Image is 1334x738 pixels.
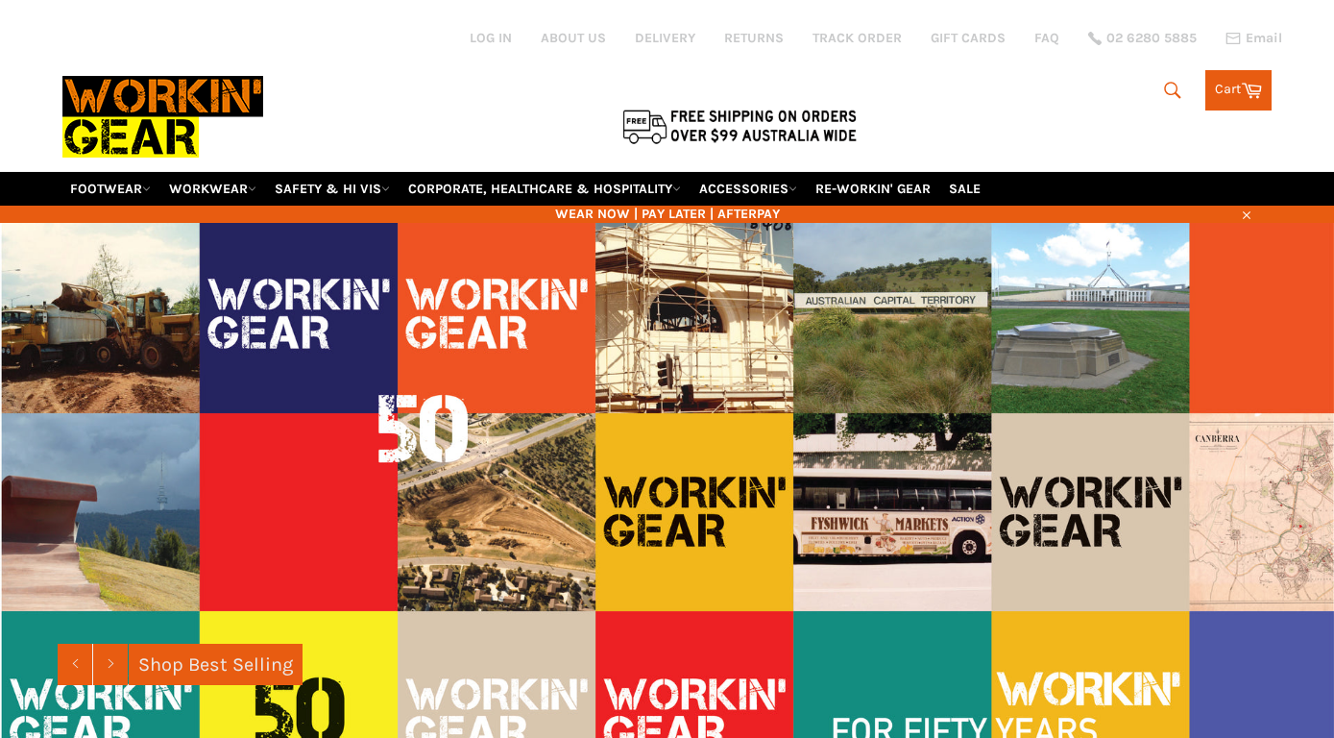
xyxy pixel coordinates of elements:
a: Email [1225,31,1282,46]
img: Workin Gear leaders in Workwear, Safety Boots, PPE, Uniforms. Australia's No.1 in Workwear [62,62,263,171]
a: ABOUT US [541,29,606,47]
a: RETURNS [724,29,784,47]
a: FAQ [1034,29,1059,47]
span: 02 6280 5885 [1106,32,1197,45]
a: SALE [941,172,988,206]
a: 02 6280 5885 [1088,32,1197,45]
a: TRACK ORDER [813,29,902,47]
a: WORKWEAR [161,172,264,206]
a: DELIVERY [635,29,695,47]
a: ACCESSORIES [691,172,805,206]
a: FOOTWEAR [62,172,158,206]
img: Flat $9.95 shipping Australia wide [619,106,860,146]
a: CORPORATE, HEALTHCARE & HOSPITALITY [400,172,689,206]
a: Shop Best Selling [129,644,303,685]
a: SAFETY & HI VIS [267,172,398,206]
a: GIFT CARDS [931,29,1006,47]
span: WEAR NOW | PAY LATER | AFTERPAY [62,205,1273,223]
a: RE-WORKIN' GEAR [808,172,938,206]
span: Email [1246,32,1282,45]
a: Log in [470,30,512,46]
a: Cart [1205,70,1272,111]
